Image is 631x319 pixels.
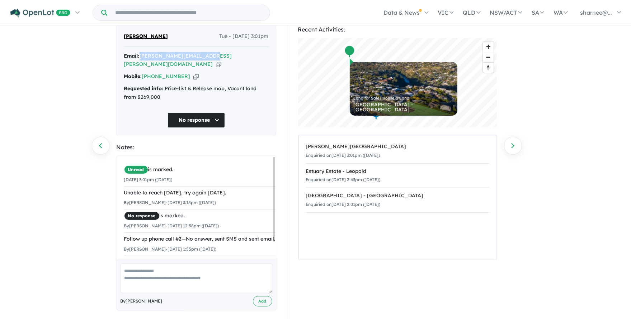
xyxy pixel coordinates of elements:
[109,5,268,20] input: Try estate name, suburb, builder or developer
[298,25,497,34] div: Recent Activities:
[124,177,173,182] small: [DATE] 3:01pm ([DATE])
[117,142,276,152] div: Notes:
[124,212,160,220] span: No response
[306,202,381,207] small: Enquiried on [DATE] 2:01pm ([DATE])
[124,165,148,174] span: Unread
[10,9,70,18] img: Openlot PRO Logo White
[124,189,276,197] div: Unable to reach [DATE], try again [DATE].
[193,73,199,80] button: Copy
[344,45,355,58] div: Map marker
[350,62,457,116] a: Land for Sale | House & Land [GEOGRAPHIC_DATA] - [GEOGRAPHIC_DATA]
[353,96,454,100] div: Land for Sale | House & Land
[124,32,168,41] span: [PERSON_NAME]
[306,188,489,213] a: [GEOGRAPHIC_DATA] - [GEOGRAPHIC_DATA]Enquiried on[DATE] 2:01pm ([DATE])
[124,246,217,252] small: By [PERSON_NAME] - [DATE] 1:55pm ([DATE])
[124,85,164,92] strong: Requested info:
[306,142,489,151] div: [PERSON_NAME][GEOGRAPHIC_DATA]
[306,163,489,188] a: Estuary Estate - LeopoldEnquiried on[DATE] 2:43pm ([DATE])
[124,165,276,174] div: is marked.
[306,177,381,182] small: Enquiried on [DATE] 2:43pm ([DATE])
[124,53,140,59] strong: Email:
[306,139,489,164] a: [PERSON_NAME][GEOGRAPHIC_DATA]Enquiried on[DATE] 3:01pm ([DATE])
[483,63,494,73] span: Reset bearing to north
[168,112,225,128] button: No response
[306,153,380,158] small: Enquiried on [DATE] 3:01pm ([DATE])
[580,9,612,16] span: sharnee@...
[253,296,272,306] button: Add
[483,52,494,62] button: Zoom out
[306,167,489,176] div: Estuary Estate - Leopold
[121,298,163,305] span: By [PERSON_NAME]
[306,192,489,200] div: [GEOGRAPHIC_DATA] - [GEOGRAPHIC_DATA]
[124,235,276,243] div: Follow up phone call #2—No answer, sent SMS and sent email.
[483,42,494,52] button: Zoom in
[483,62,494,73] button: Reset bearing to north
[124,84,269,102] div: Price-list & Release map, Vacant land from $269,000
[124,53,232,68] a: [PERSON_NAME][EMAIL_ADDRESS][PERSON_NAME][DOMAIN_NAME]
[353,102,454,112] div: [GEOGRAPHIC_DATA] - [GEOGRAPHIC_DATA]
[124,200,216,205] small: By [PERSON_NAME] - [DATE] 3:15pm ([DATE])
[298,38,497,127] canvas: Map
[216,61,221,68] button: Copy
[124,212,276,220] div: is marked.
[220,32,269,41] span: Tue - [DATE] 3:01pm
[124,223,219,228] small: By [PERSON_NAME] - [DATE] 12:58pm ([DATE])
[142,73,190,79] a: [PHONE_NUMBER]
[124,73,142,79] strong: Mobile:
